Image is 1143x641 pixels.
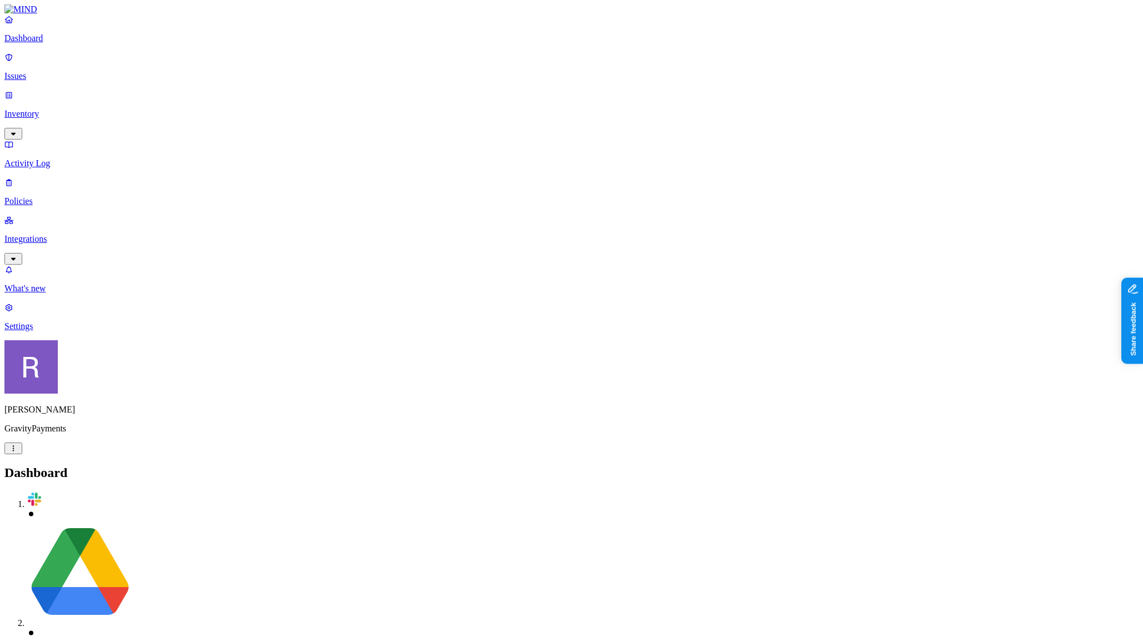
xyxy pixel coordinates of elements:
[4,109,1139,119] p: Inventory
[4,265,1139,294] a: What's new
[4,196,1139,206] p: Policies
[4,140,1139,168] a: Activity Log
[4,215,1139,263] a: Integrations
[4,405,1139,415] p: [PERSON_NAME]
[4,234,1139,244] p: Integrations
[4,33,1139,43] p: Dashboard
[4,4,37,14] img: MIND
[4,302,1139,331] a: Settings
[4,71,1139,81] p: Issues
[4,321,1139,331] p: Settings
[4,14,1139,43] a: Dashboard
[4,284,1139,294] p: What's new
[4,465,1139,480] h2: Dashboard
[4,177,1139,206] a: Policies
[27,519,133,626] img: svg%3e
[4,158,1139,168] p: Activity Log
[27,491,42,507] img: svg%3e
[4,4,1139,14] a: MIND
[4,90,1139,138] a: Inventory
[4,424,1139,434] p: GravityPayments
[4,340,58,394] img: Rich Thompson
[4,52,1139,81] a: Issues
